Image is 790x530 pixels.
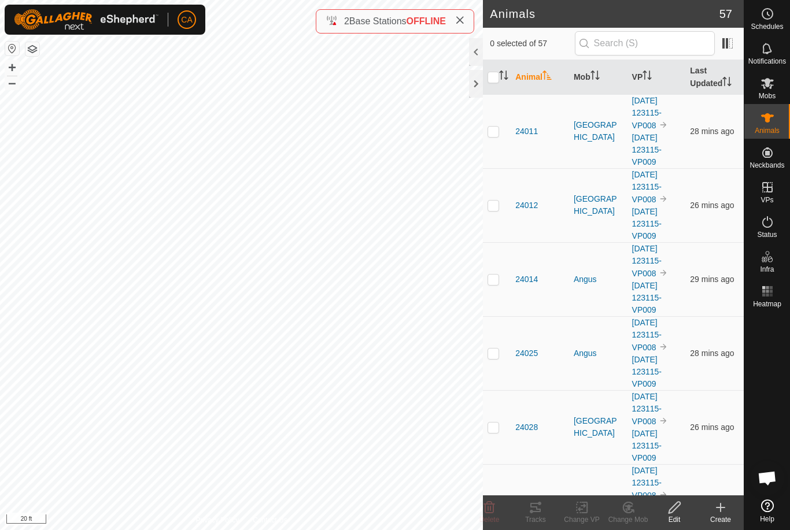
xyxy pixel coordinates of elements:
div: Edit [651,514,697,525]
img: to [659,416,668,425]
p-sorticon: Activate to sort [499,72,508,81]
span: CA [181,14,192,26]
a: [DATE] 123115-VP008 [632,244,662,278]
span: Base Stations [349,16,407,26]
span: 24011 [515,125,538,138]
span: VPs [761,197,773,203]
p-sorticon: Activate to sort [542,72,552,81]
span: 24025 [515,347,538,359]
span: Notifications [748,58,786,65]
span: 11 Sep 2025 at 3:52 pm [690,201,734,210]
span: Schedules [751,23,783,30]
a: [DATE] 123115-VP008 [632,96,662,130]
span: 24014 [515,273,538,286]
img: to [659,490,668,499]
span: 11 Sep 2025 at 3:52 pm [690,422,734,432]
div: Change Mob [605,514,651,525]
span: 24028 [515,421,538,433]
th: Animal [511,60,569,95]
h2: Animals [490,7,719,21]
th: Last Updated [685,60,744,95]
a: [DATE] 123115-VP009 [632,207,662,240]
span: Infra [760,266,774,273]
p-sorticon: Activate to sort [590,72,600,81]
a: [DATE] 123115-VP008 [632,170,662,204]
span: 11 Sep 2025 at 3:50 pm [690,127,734,136]
span: Status [757,231,777,238]
span: 57 [719,5,732,23]
img: to [659,194,668,203]
a: Help [744,495,790,527]
span: OFFLINE [407,16,446,26]
span: Help [760,516,774,522]
button: Reset Map [5,42,19,55]
div: Open chat [750,461,785,495]
div: [GEOGRAPHIC_DATA] [574,415,623,439]
span: 11 Sep 2025 at 3:49 pm [690,275,734,284]
span: 24012 [515,199,538,212]
input: Search (S) [575,31,715,55]
img: to [659,120,668,129]
span: Neckbands [750,162,784,169]
div: Angus [574,273,623,286]
th: VP [627,60,686,95]
a: [DATE] 123115-VP008 [632,318,662,352]
div: [GEOGRAPHIC_DATA] [574,193,623,217]
div: Tracks [512,514,559,525]
p-sorticon: Activate to sort [722,79,732,88]
a: [DATE] 123115-VP009 [632,355,662,388]
button: Map Layers [25,42,39,56]
div: Change VP [559,514,605,525]
span: 0 selected of 57 [490,38,574,50]
span: Heatmap [753,301,781,307]
span: 2 [344,16,349,26]
img: Gallagher Logo [14,9,158,30]
div: [GEOGRAPHIC_DATA] [574,119,623,143]
span: 11 Sep 2025 at 3:50 pm [690,349,734,358]
span: Delete [479,516,500,524]
div: Create [697,514,744,525]
a: Contact Us [253,515,287,525]
a: [DATE] 123115-VP009 [632,429,662,462]
div: Angus [574,347,623,359]
p-sorticon: Activate to sort [643,72,652,81]
a: [DATE] 123115-VP009 [632,133,662,166]
img: to [659,342,668,351]
a: [DATE] 123115-VP009 [632,281,662,314]
th: Mob [569,60,627,95]
button: + [5,61,19,75]
a: Privacy Policy [196,515,239,525]
img: to [659,268,668,277]
a: [DATE] 123115-VP008 [632,466,662,500]
span: Mobs [759,92,776,99]
span: Animals [755,127,780,134]
a: [DATE] 123115-VP008 [632,392,662,426]
button: – [5,76,19,90]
